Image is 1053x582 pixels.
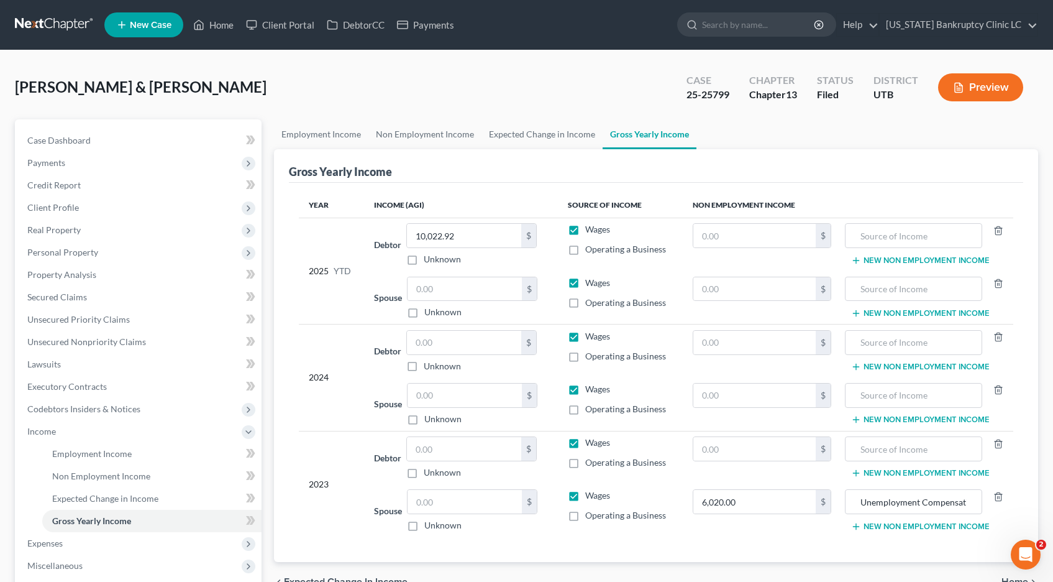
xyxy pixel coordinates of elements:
[309,436,355,532] div: 2023
[321,14,391,36] a: DebtorCC
[374,451,401,464] label: Debtor
[15,78,267,96] span: [PERSON_NAME] & [PERSON_NAME]
[27,247,98,257] span: Personal Property
[52,448,132,459] span: Employment Income
[816,277,831,301] div: $
[851,468,990,478] button: New Non Employment Income
[27,560,83,571] span: Miscellaneous
[852,277,975,301] input: Source of Income
[1036,540,1046,550] span: 2
[27,135,91,145] span: Case Dashboard
[27,202,79,213] span: Client Profile
[27,180,81,190] span: Credit Report
[27,381,107,392] span: Executory Contracts
[851,308,990,318] button: New Non Employment Income
[693,437,816,461] input: 0.00
[334,265,351,277] span: YTD
[852,224,975,247] input: Source of Income
[42,465,262,487] a: Non Employment Income
[309,330,355,425] div: 2024
[683,193,1013,218] th: Non Employment Income
[851,362,990,372] button: New Non Employment Income
[27,269,96,280] span: Property Analysis
[938,73,1023,101] button: Preview
[522,490,537,514] div: $
[852,331,975,354] input: Source of Income
[522,384,537,407] div: $
[368,119,481,149] a: Non Employment Income
[693,384,816,407] input: 0.00
[374,504,402,517] label: Spouse
[585,224,610,234] span: Wages
[558,193,683,218] th: Source of Income
[374,291,402,304] label: Spouse
[424,413,462,425] label: Unknown
[585,244,666,254] span: Operating a Business
[852,437,975,461] input: Source of Income
[408,490,522,514] input: 0.00
[27,157,65,168] span: Payments
[42,487,262,510] a: Expected Change in Income
[42,443,262,465] a: Employment Income
[521,437,536,461] div: $
[880,14,1037,36] a: [US_STATE] Bankruptcy Clinic LC
[240,14,321,36] a: Client Portal
[27,538,63,548] span: Expenses
[585,384,610,394] span: Wages
[407,331,521,354] input: 0.00
[424,360,461,372] label: Unknown
[749,88,797,102] div: Chapter
[27,359,61,369] span: Lawsuits
[585,457,666,468] span: Operating a Business
[27,314,130,325] span: Unsecured Priority Claims
[391,14,460,36] a: Payments
[522,277,537,301] div: $
[27,404,140,414] span: Codebtors Insiders & Notices
[27,426,56,436] span: Income
[521,224,536,247] div: $
[1011,540,1041,570] iframe: Intercom live chat
[17,286,262,308] a: Secured Claims
[837,14,878,36] a: Help
[299,193,365,218] th: Year
[693,331,816,354] input: 0.00
[816,437,831,461] div: $
[42,510,262,532] a: Gross Yearly Income
[702,13,816,36] input: Search by name...
[585,277,610,288] span: Wages
[274,119,368,149] a: Employment Income
[407,224,521,247] input: 0.00
[851,256,990,266] button: New Non Employment Income
[408,277,522,301] input: 0.00
[585,404,666,414] span: Operating a Business
[374,397,402,410] label: Spouse
[17,129,262,152] a: Case Dashboard
[424,519,462,532] label: Unknown
[481,119,603,149] a: Expected Change in Income
[289,164,392,179] div: Gross Yearly Income
[585,490,610,501] span: Wages
[408,384,522,407] input: 0.00
[309,223,355,318] div: 2025
[585,351,666,361] span: Operating a Business
[851,415,990,425] button: New Non Employment Income
[17,331,262,353] a: Unsecured Nonpriority Claims
[693,490,816,514] input: 0.00
[585,297,666,308] span: Operating a Business
[873,88,918,102] div: UTB
[816,384,831,407] div: $
[17,376,262,398] a: Executory Contracts
[851,522,990,532] button: New Non Employment Income
[17,264,262,286] a: Property Analysis
[424,306,462,318] label: Unknown
[786,88,797,100] span: 13
[693,224,816,247] input: 0.00
[816,331,831,354] div: $
[52,515,131,526] span: Gross Yearly Income
[585,331,610,341] span: Wages
[424,253,461,266] label: Unknown
[130,21,171,30] span: New Case
[686,88,729,102] div: 25-25799
[407,437,521,461] input: 0.00
[27,292,87,302] span: Secured Claims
